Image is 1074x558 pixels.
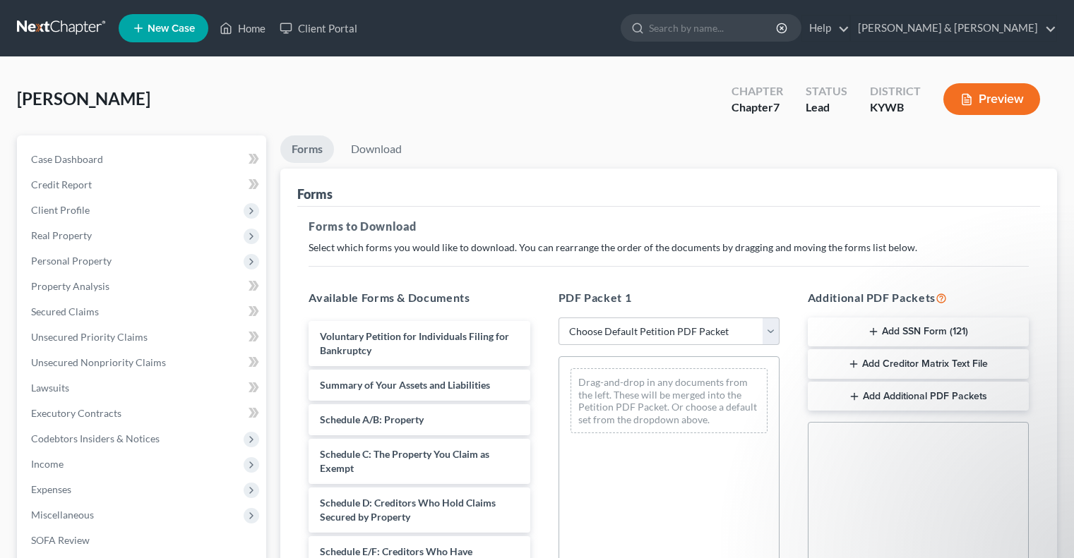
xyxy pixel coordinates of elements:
span: Personal Property [31,255,112,267]
a: Client Portal [273,16,364,41]
a: Case Dashboard [20,147,266,172]
span: Schedule C: The Property You Claim as Exempt [320,448,489,474]
span: [PERSON_NAME] [17,88,150,109]
span: Income [31,458,64,470]
span: Property Analysis [31,280,109,292]
div: KYWB [870,99,921,116]
iframe: Intercom live chat [1026,510,1060,544]
a: Executory Contracts [20,401,266,426]
span: Voluntary Petition for Individuals Filing for Bankruptcy [320,330,509,356]
span: Schedule A/B: Property [320,413,424,425]
h5: PDF Packet 1 [559,289,780,306]
button: Preview [943,83,1040,115]
p: Select which forms you would like to download. You can rearrange the order of the documents by dr... [309,241,1029,255]
div: District [870,83,921,99]
span: Schedule D: Creditors Who Hold Claims Secured by Property [320,497,496,523]
a: [PERSON_NAME] & [PERSON_NAME] [851,16,1056,41]
a: Unsecured Priority Claims [20,325,266,350]
input: Search by name... [649,15,778,41]
span: Case Dashboard [31,153,103,165]
span: Unsecured Priority Claims [31,331,148,343]
span: Miscellaneous [31,509,94,521]
span: Codebtors Insiders & Notices [31,432,160,444]
a: Property Analysis [20,274,266,299]
span: Credit Report [31,178,92,190]
span: Lawsuits [31,382,69,394]
a: Download [340,135,413,163]
div: Lead [806,99,847,116]
a: Help [802,16,849,41]
span: 7 [773,100,780,114]
a: Lawsuits [20,375,266,401]
span: New Case [148,23,195,34]
span: Summary of Your Assets and Liabilities [320,379,490,391]
div: Forms [297,186,333,202]
a: Secured Claims [20,299,266,325]
a: Forms [280,135,334,163]
div: Chapter [732,99,783,116]
span: Client Profile [31,204,90,216]
div: Drag-and-drop in any documents from the left. These will be merged into the Petition PDF Packet. ... [571,368,768,433]
span: Real Property [31,229,92,241]
h5: Available Forms & Documents [309,289,530,306]
a: Unsecured Nonpriority Claims [20,350,266,375]
span: Executory Contracts [31,407,121,419]
div: Status [806,83,847,99]
h5: Additional PDF Packets [808,289,1029,306]
span: Expenses [31,483,71,495]
a: Home [213,16,273,41]
a: Credit Report [20,172,266,198]
span: Secured Claims [31,305,99,317]
h5: Forms to Download [309,218,1029,235]
a: SOFA Review [20,528,266,553]
div: Chapter [732,83,783,99]
span: Unsecured Nonpriority Claims [31,356,166,368]
span: SOFA Review [31,534,90,546]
